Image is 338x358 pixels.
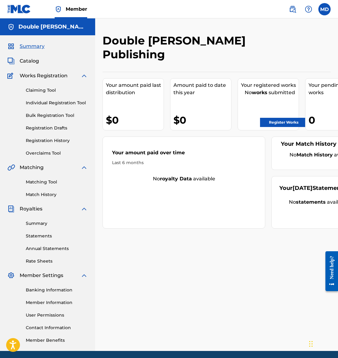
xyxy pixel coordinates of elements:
img: expand [80,72,88,79]
a: Banking Information [26,287,88,293]
a: Bulk Registration Tool [26,112,88,119]
img: Works Registration [7,72,15,79]
img: Member Settings [7,272,15,279]
div: Amount paid to date this year [173,82,231,96]
iframe: Chat Widget [307,329,338,358]
div: Your amount paid last distribution [106,82,164,96]
strong: royalty data [160,176,192,182]
a: Overclaims Tool [26,150,88,156]
a: Rate Sheets [26,258,88,264]
img: expand [80,164,88,171]
img: expand [80,205,88,213]
span: Summary [20,43,45,50]
div: $0 [173,113,231,127]
img: Summary [7,43,15,50]
span: Catalog [20,57,39,65]
a: Statements [26,233,88,239]
span: Member [66,6,87,13]
a: Summary [26,220,88,227]
a: Match History [26,191,88,198]
div: No submitted [241,89,299,96]
a: Registration Drafts [26,125,88,131]
strong: works [252,90,267,95]
a: Annual Statements [26,245,88,252]
div: No available [103,175,265,183]
span: Member Settings [20,272,63,279]
a: SummarySummary [7,43,45,50]
a: User Permissions [26,312,88,318]
img: MLC Logo [7,5,31,13]
div: Help [302,3,315,15]
a: Public Search [286,3,299,15]
img: expand [80,272,88,279]
img: Top Rightsholder [55,6,62,13]
span: Matching [20,164,44,171]
img: Matching [7,164,15,171]
span: Royalties [20,205,42,213]
span: [DATE] [293,185,313,191]
a: Registration History [26,137,88,144]
strong: Match History [297,152,333,158]
a: Matching Tool [26,179,88,185]
iframe: Resource Center [321,246,338,296]
a: Member Benefits [26,337,88,344]
a: Contact Information [26,325,88,331]
div: Your registered works [241,82,299,89]
a: Individual Registration Tool [26,100,88,106]
div: $0 [106,113,164,127]
a: Register Works [260,118,307,127]
img: Accounts [7,23,15,31]
a: Claiming Tool [26,87,88,94]
div: Last 6 months [112,160,256,166]
h5: Double Leo Publishing [18,23,88,30]
img: help [305,6,312,13]
div: User Menu [318,3,331,15]
img: Catalog [7,57,15,65]
div: Your amount paid over time [112,149,256,160]
div: Drag [309,335,313,353]
strong: statements [296,199,326,205]
span: Works Registration [20,72,68,79]
h2: Double [PERSON_NAME] Publishing [103,34,278,61]
img: search [289,6,296,13]
a: CatalogCatalog [7,57,39,65]
a: Member Information [26,299,88,306]
img: Royalties [7,205,15,213]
